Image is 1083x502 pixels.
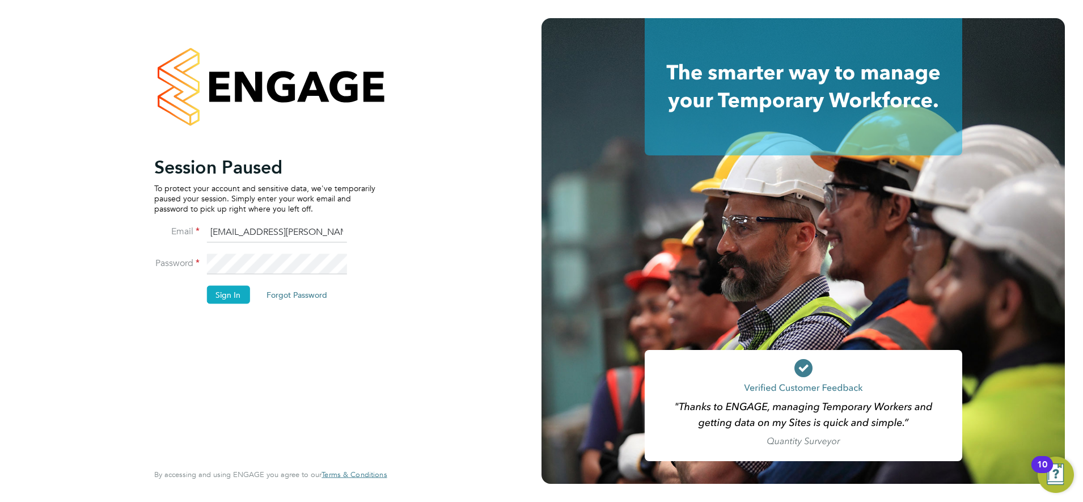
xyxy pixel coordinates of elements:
button: Open Resource Center, 10 new notifications [1038,457,1074,493]
input: Enter your work email... [206,222,346,243]
h2: Session Paused [154,155,375,178]
button: Forgot Password [257,285,336,303]
p: To protect your account and sensitive data, we've temporarily paused your session. Simply enter y... [154,183,375,214]
a: Terms & Conditions [321,470,387,479]
span: By accessing and using ENGAGE you agree to our [154,470,387,479]
button: Sign In [206,285,249,303]
div: 10 [1037,465,1047,479]
label: Email [154,225,200,237]
label: Password [154,257,200,269]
